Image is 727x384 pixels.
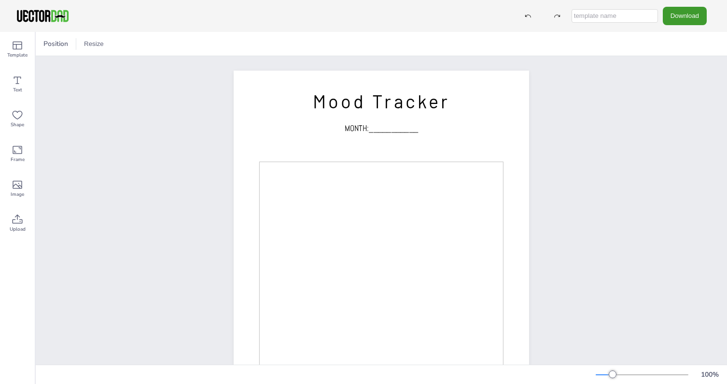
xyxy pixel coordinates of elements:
[345,123,419,133] span: MONTH:___________
[11,156,25,163] span: Frame
[663,7,707,25] button: Download
[698,370,721,379] div: 100 %
[313,90,450,112] span: Mood Tracker
[11,121,24,129] span: Shape
[572,9,658,23] input: template name
[11,191,24,198] span: Image
[80,36,108,52] button: Resize
[10,225,26,233] span: Upload
[42,39,70,48] span: Position
[13,86,22,94] span: Text
[15,9,70,23] img: VectorDad-1.png
[7,51,28,59] span: Template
